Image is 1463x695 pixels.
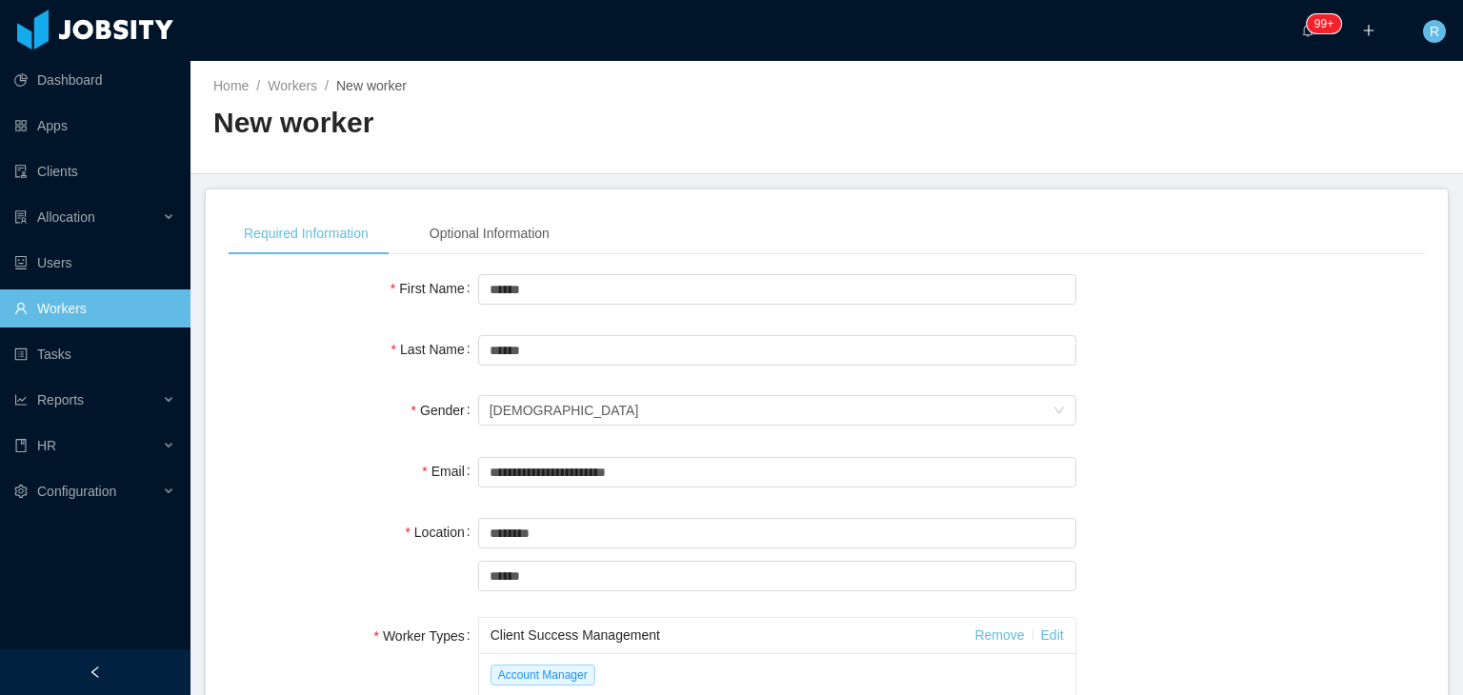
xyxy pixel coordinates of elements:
span: Allocation [37,209,95,225]
input: Last Name [478,335,1076,366]
span: New worker [336,78,407,93]
a: Edit [1041,627,1064,643]
label: Email [422,464,477,479]
div: Required Information [229,212,384,255]
i: icon: solution [14,210,28,224]
i: icon: line-chart [14,393,28,407]
span: Account Manager [491,665,595,685]
label: Location [405,525,477,540]
span: Configuration [37,484,116,499]
span: Reports [37,392,84,407]
label: Gender [411,403,478,418]
i: icon: setting [14,485,28,498]
span: / [325,78,329,93]
a: Remove [974,627,1024,643]
a: Home [213,78,249,93]
label: Worker Types [373,628,477,644]
i: icon: book [14,439,28,452]
sup: 231 [1307,14,1341,33]
a: icon: profileTasks [14,335,175,373]
span: R [1430,20,1439,43]
label: Last Name [391,342,478,357]
i: icon: down [1053,405,1065,418]
a: icon: robotUsers [14,244,175,282]
a: icon: userWorkers [14,289,175,328]
div: Optional Information [414,212,565,255]
a: icon: pie-chartDashboard [14,61,175,99]
span: HR [37,438,56,453]
input: First Name [478,274,1076,305]
div: Client Success Management [491,618,975,653]
a: Workers [268,78,317,93]
h2: New worker [213,104,827,143]
label: First Name [391,281,478,296]
a: icon: appstoreApps [14,107,175,145]
a: icon: auditClients [14,152,175,190]
span: / [256,78,260,93]
i: icon: plus [1362,24,1375,37]
div: Male [490,396,639,425]
i: icon: bell [1301,24,1314,37]
input: Email [478,457,1076,487]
